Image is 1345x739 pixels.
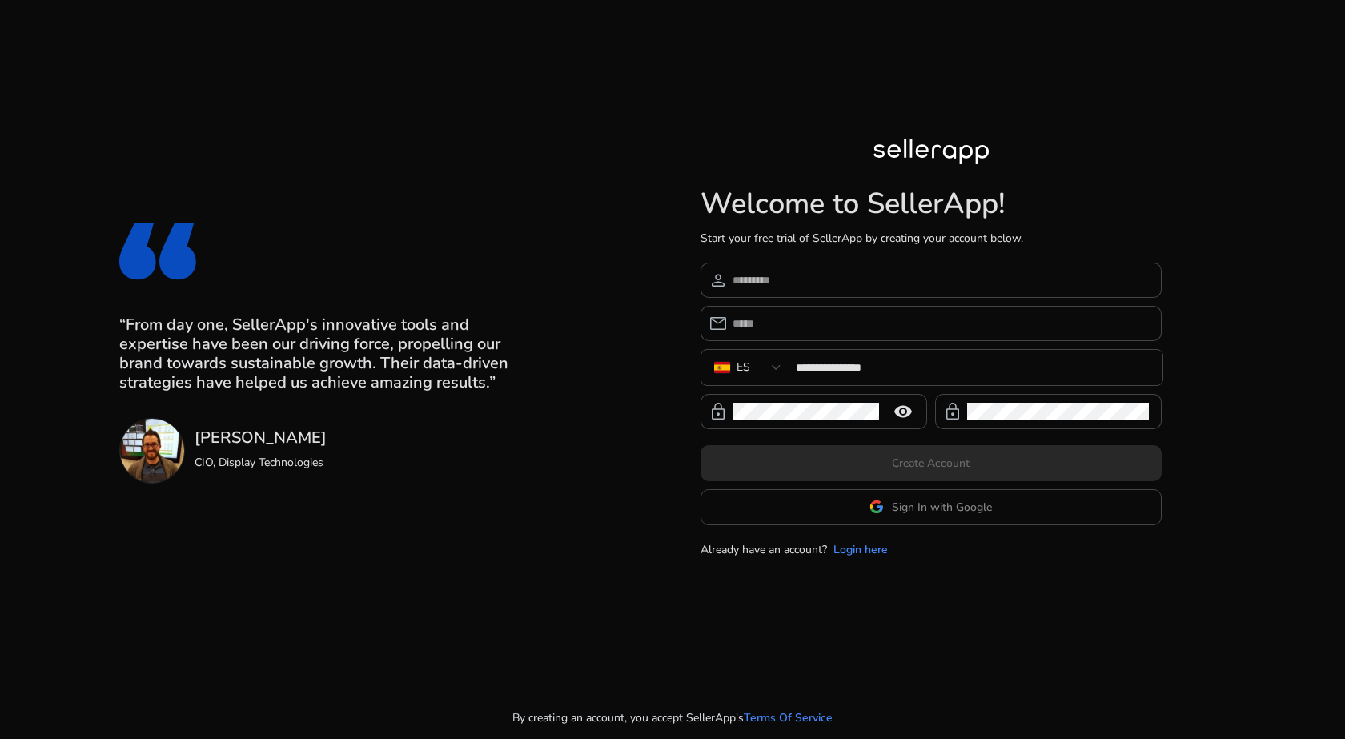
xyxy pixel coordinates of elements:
[119,315,529,392] h3: “From day one, SellerApp's innovative tools and expertise have been our driving force, propelling...
[709,271,728,290] span: person
[709,314,728,333] span: email
[744,709,833,726] a: Terms Of Service
[833,541,888,558] a: Login here
[943,402,962,421] span: lock
[195,428,327,448] h3: [PERSON_NAME]
[884,402,922,421] mat-icon: remove_red_eye
[195,454,327,471] p: CIO, Display Technologies
[709,402,728,421] span: lock
[701,187,1162,221] h1: Welcome to SellerApp!
[737,359,750,376] div: ES
[701,541,827,558] p: Already have an account?
[701,230,1162,247] p: Start your free trial of SellerApp by creating your account below.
